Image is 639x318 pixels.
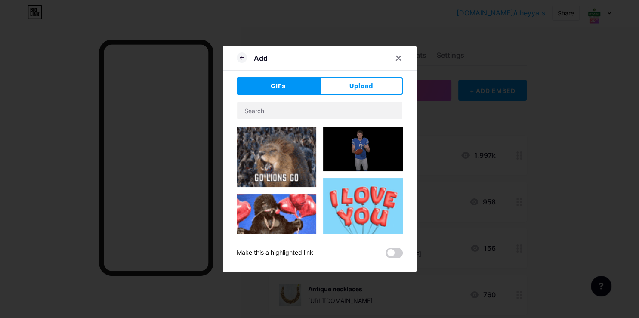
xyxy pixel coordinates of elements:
img: Gihpy [323,127,403,171]
button: Upload [320,77,403,95]
span: Upload [349,82,373,91]
img: Gihpy [323,178,403,258]
div: Add [254,53,268,63]
input: Search [237,102,402,119]
img: Gihpy [237,127,316,187]
div: Make this a highlighted link [237,248,313,258]
img: Gihpy [237,194,316,255]
span: GIFs [271,82,286,91]
button: GIFs [237,77,320,95]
